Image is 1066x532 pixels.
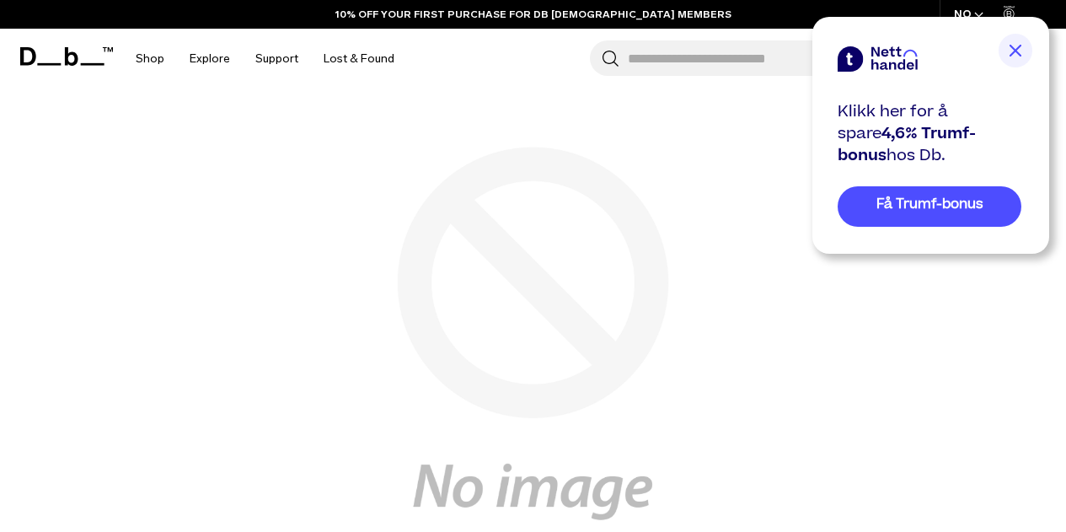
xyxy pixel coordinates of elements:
[838,46,918,72] img: netthandel brand logo
[999,34,1032,67] img: close button
[324,29,394,89] a: Lost & Found
[255,29,298,89] a: Support
[335,7,731,22] a: 10% OFF YOUR FIRST PURCHASE FOR DB [DEMOGRAPHIC_DATA] MEMBERS
[838,186,1021,227] a: Få Trumf-bonus
[123,29,407,89] nav: Main Navigation
[838,122,976,167] span: 4,6% Trumf-bonus
[876,195,983,214] span: Få Trumf-bonus
[51,345,598,485] h1: Oops, you stacked.
[190,29,230,89] a: Explore
[838,101,1021,167] div: Klikk her for å spare hos Db.
[136,29,164,89] a: Shop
